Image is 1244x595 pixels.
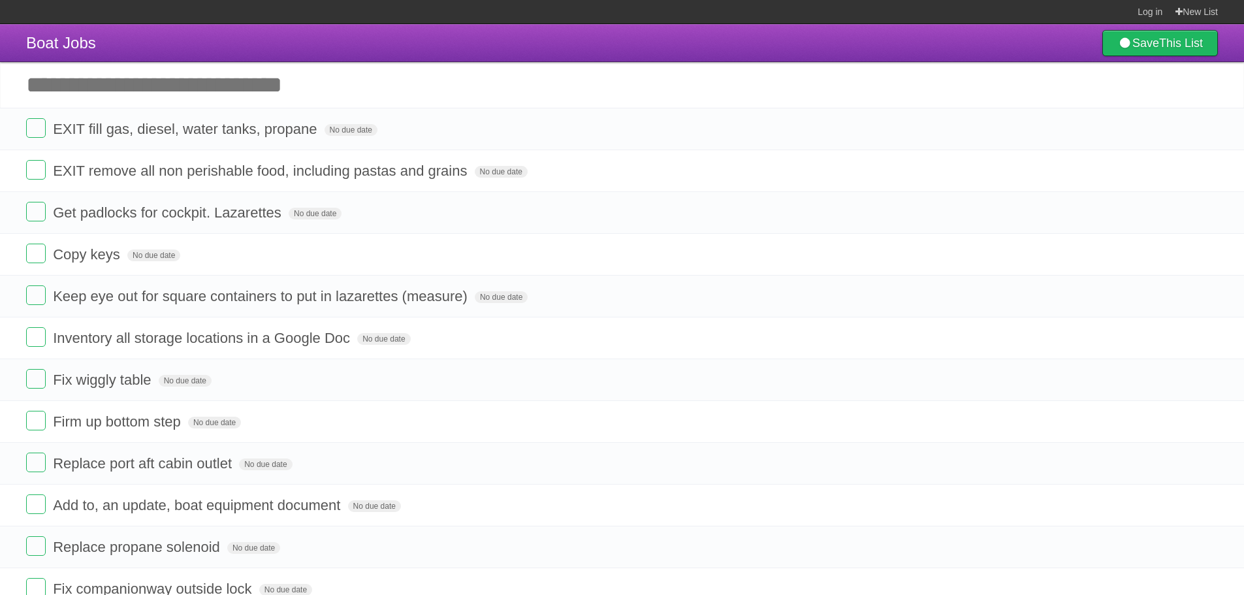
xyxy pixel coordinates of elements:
span: Keep eye out for square containers to put in lazarettes (measure) [53,288,471,304]
label: Done [26,536,46,556]
a: SaveThis List [1102,30,1218,56]
span: No due date [475,166,528,178]
span: No due date [227,542,280,554]
span: Inventory all storage locations in a Google Doc [53,330,353,346]
span: Replace port aft cabin outlet [53,455,235,472]
label: Done [26,202,46,221]
label: Done [26,494,46,514]
span: Replace propane solenoid [53,539,223,555]
label: Done [26,453,46,472]
label: Done [26,327,46,347]
span: EXIT remove all non perishable food, including pastas and grains [53,163,470,179]
label: Done [26,244,46,263]
label: Done [26,118,46,138]
span: No due date [289,208,342,219]
span: EXIT fill gas, diesel, water tanks, propane [53,121,320,137]
label: Done [26,369,46,389]
span: No due date [475,291,528,303]
span: No due date [325,124,377,136]
span: Boat Jobs [26,34,96,52]
span: No due date [348,500,401,512]
span: Get padlocks for cockpit. Lazarettes [53,204,285,221]
label: Done [26,160,46,180]
span: Copy keys [53,246,123,263]
span: No due date [188,417,241,428]
span: Add to, an update, boat equipment document [53,497,343,513]
span: No due date [127,249,180,261]
span: No due date [239,458,292,470]
span: Firm up bottom step [53,413,184,430]
span: Fix wiggly table [53,372,154,388]
label: Done [26,285,46,305]
span: No due date [159,375,212,387]
span: No due date [357,333,410,345]
b: This List [1159,37,1203,50]
label: Done [26,411,46,430]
